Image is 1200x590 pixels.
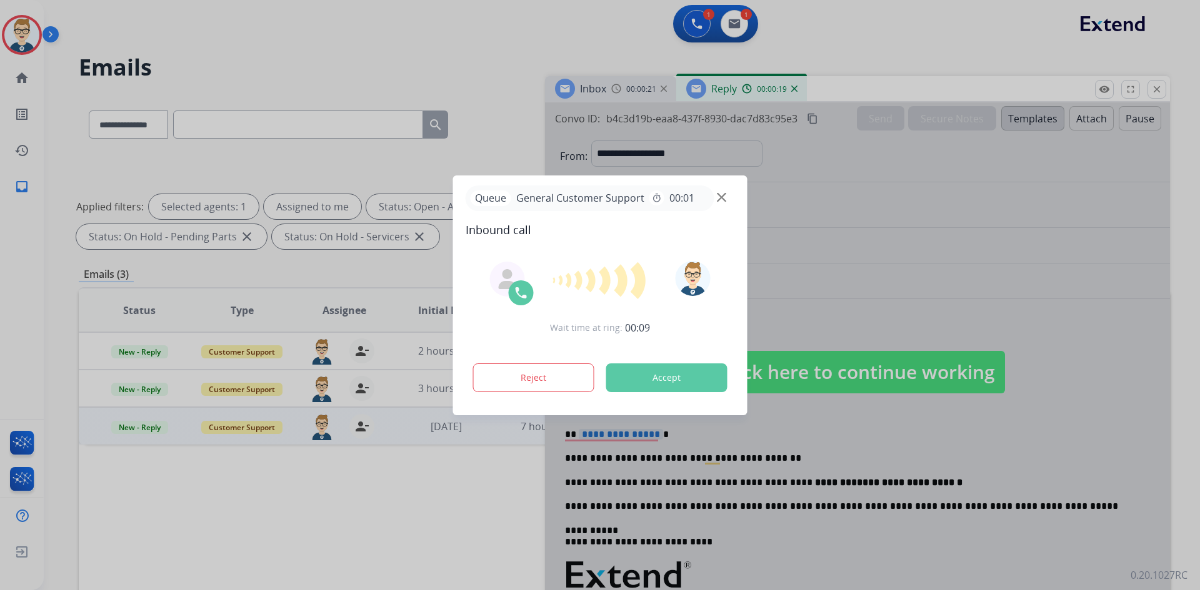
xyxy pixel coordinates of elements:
[514,285,529,300] img: call-icon
[1131,568,1187,583] p: 0.20.1027RC
[625,320,650,335] span: 00:09
[497,269,517,289] img: agent-avatar
[606,363,727,392] button: Accept
[550,322,622,334] span: Wait time at ring:
[717,192,726,202] img: close-button
[466,221,735,238] span: Inbound call
[669,190,694,205] span: 00:01
[471,190,511,206] p: Queue
[511,190,649,205] span: General Customer Support
[652,193,662,203] mat-icon: timer
[473,363,594,392] button: Reject
[675,261,710,296] img: avatar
